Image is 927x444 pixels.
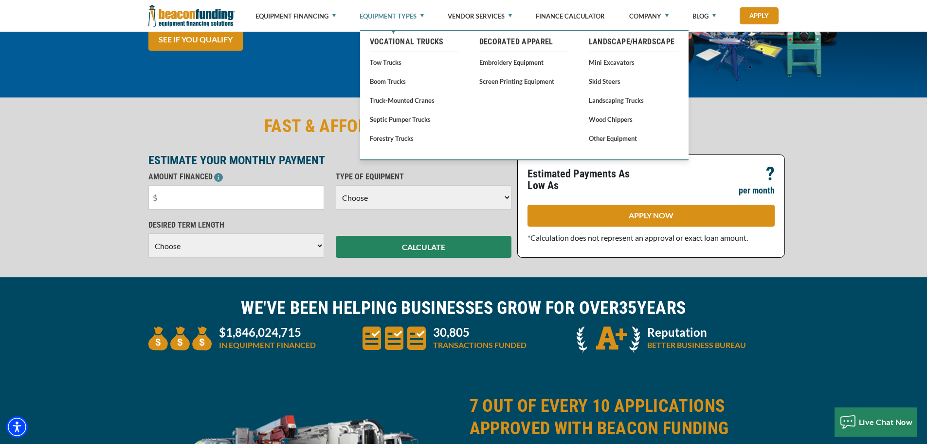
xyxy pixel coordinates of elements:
a: Decorated Apparel [479,36,569,48]
a: Tow Trucks [370,56,460,68]
p: BETTER BUSINESS BUREAU [647,339,746,351]
p: per month [739,185,775,196]
a: Wood Chippers [589,113,679,125]
h2: 7 OUT OF EVERY 10 APPLICATIONS APPROVED WITH BEACON FUNDING [470,395,779,440]
a: Forestry Trucks [370,132,460,144]
a: Landscaping Trucks [589,94,679,106]
h2: FAST & AFFORDABLE TRUCK & EQUIPMENT FINANCING [148,115,779,137]
a: Boom Trucks [370,75,460,87]
img: A + icon [577,327,640,353]
span: *Calculation does not represent an approval or exact loan amount. [527,233,748,242]
a: Mini Excavators [589,56,679,68]
a: APPLY NOW [527,205,775,227]
a: Landscape/Hardscape [589,36,679,48]
img: three money bags to convey large amount of equipment financed [148,327,212,350]
p: IN EQUIPMENT FINANCED [219,339,316,351]
p: Estimated Payments As Low As [527,168,645,192]
h2: WE'VE BEEN HELPING BUSINESSES GROW FOR OVER YEARS [148,297,779,319]
a: Vocational Trucks [370,36,460,48]
a: SEE IF YOU QUALIFY [148,29,243,51]
span: Live Chat Now [859,417,913,426]
button: CALCULATE [336,236,511,258]
p: ? [766,168,775,180]
a: Other Equipment [589,132,679,144]
a: Truck-Mounted Cranes [370,94,460,106]
a: Embroidery Equipment [479,56,569,68]
p: Reputation [647,327,746,338]
span: 35 [619,298,637,318]
p: ESTIMATE YOUR MONTHLY PAYMENT [148,154,511,166]
p: AMOUNT FINANCED [148,171,324,183]
p: $1,846,024,715 [219,327,316,338]
p: 30,805 [433,327,527,338]
a: Screen Printing Equipment [479,75,569,87]
div: Accessibility Menu [6,416,28,438]
p: TRANSACTIONS FUNDED [433,339,527,351]
a: Septic Pumper Trucks [370,113,460,125]
p: DESIRED TERM LENGTH [148,219,324,231]
input: $ [148,185,324,210]
a: Apply [740,7,779,24]
a: Skid Steers [589,75,679,87]
img: three document icons to convery large amount of transactions funded [363,327,426,350]
p: TYPE OF EQUIPMENT [336,171,511,183]
button: Live Chat Now [835,407,918,437]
